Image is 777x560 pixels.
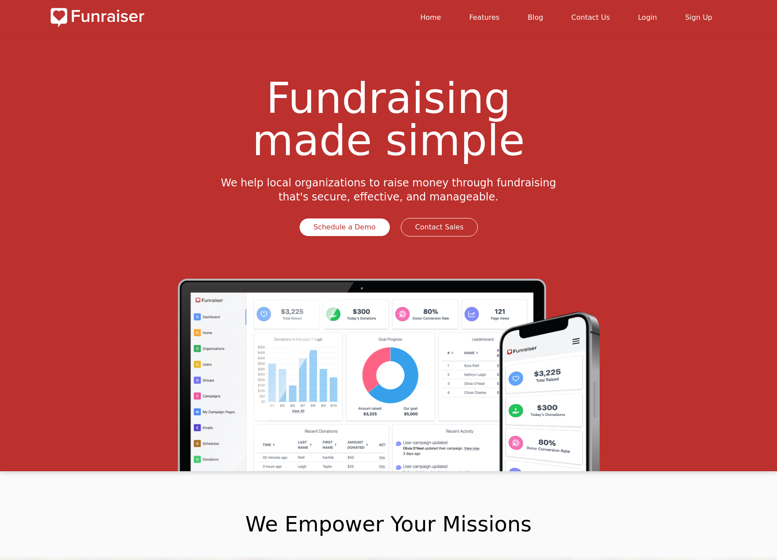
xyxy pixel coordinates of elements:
a: Blog [528,13,543,22]
a: Login [638,13,657,22]
a: Contact Sales [401,218,478,236]
img: Logo [51,7,144,28]
h1: Fundraising [51,77,726,176]
span: made simple [51,120,726,162]
a: Home [420,13,441,22]
nav: main [151,7,726,28]
a: Contact Us [572,13,610,22]
a: Schedule a Demo [299,218,390,236]
p: We help local organizations to raise money through fundraising that's secure, effective, and mana... [220,176,557,204]
a: Sign Up [685,13,712,22]
a: Features [469,13,499,22]
img: Funraiser dashboard shown on a laptop and mobile phone. [177,279,600,471]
